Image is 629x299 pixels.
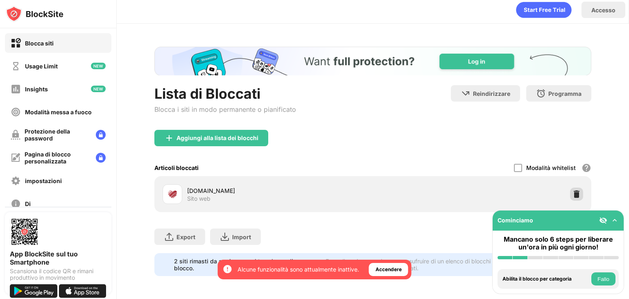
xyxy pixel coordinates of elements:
img: time-usage-off.svg [11,61,21,71]
div: Abilita il blocco per categoria [502,276,589,282]
div: 2 siti rimasti da aggiungere al tuo elenco di blocco. [174,258,311,272]
img: logo-blocksite.svg [6,6,63,22]
div: Protezione della password [25,128,89,142]
div: Import [232,233,251,240]
img: get-it-on-google-play.svg [10,284,57,298]
div: Alcune funzionalità sono attualmente inattive. [238,265,359,274]
img: favicons [167,189,177,199]
div: Lista di Bloccati [154,85,296,102]
div: Sito web [187,195,210,202]
img: options-page-qr-code.png [10,217,39,247]
img: focus-off.svg [11,107,21,117]
iframe: Banner [154,47,591,75]
div: Insights [25,86,48,93]
div: Accendere [376,265,402,274]
div: animation [516,2,572,18]
button: Fallo [591,272,615,285]
img: lock-menu.svg [96,130,106,140]
div: Fare clic qui per aggiornare e usufruire di un elenco di blocchi illimitati. [316,258,499,272]
img: omni-setup-toggle.svg [611,216,619,224]
img: about-off.svg [11,199,21,209]
img: block-on.svg [11,38,21,48]
img: eye-not-visible.svg [599,216,607,224]
img: new-icon.svg [91,63,106,69]
img: settings-off.svg [11,176,21,186]
div: Blocca i siti in modo permanente o pianificato [154,105,296,113]
div: Export [176,233,195,240]
div: Usage Limit [25,63,58,70]
div: Modalità whitelist [526,164,576,171]
img: download-on-the-app-store.svg [59,284,106,298]
img: lock-menu.svg [96,153,106,163]
div: Mancano solo 6 steps per liberare un'ora in più ogni giorno! [498,236,619,251]
div: Reindirizzare [473,90,510,97]
div: Cominciamo [498,217,533,224]
img: customize-block-page-off.svg [11,153,20,163]
div: Modalità messa a fuoco [25,109,92,116]
div: Articoli bloccati [154,164,199,171]
img: new-icon.svg [91,86,106,92]
div: Accesso [591,7,615,14]
img: insights-off.svg [11,84,21,94]
img: error-circle-white.svg [223,264,233,274]
div: Aggiungi alla lista dei blocchi [176,135,258,141]
div: App BlockSite sul tuo Smartphone [10,250,106,266]
div: Di [25,200,31,207]
div: Blocca siti [25,40,54,47]
img: password-protection-off.svg [11,130,20,140]
div: Pagina di blocco personalizzata [25,151,89,165]
div: impostazioni [25,177,62,184]
div: [DOMAIN_NAME] [187,186,373,195]
div: Scansiona il codice QR e rimani produttivo in movimento [10,268,106,281]
div: Programma [548,90,581,97]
